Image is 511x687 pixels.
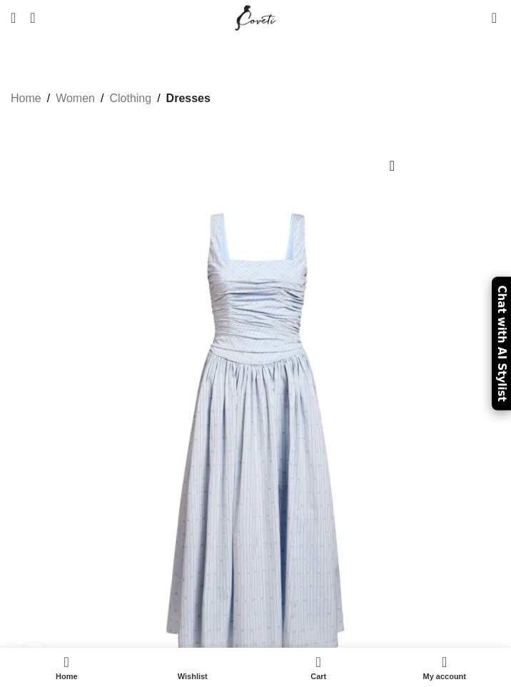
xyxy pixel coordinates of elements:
[485,4,504,32] a: 0
[56,89,95,108] a: Women
[11,89,211,108] nav: Breadcrumb
[4,651,130,683] a: Home
[109,89,151,108] a: Clothing
[492,7,503,18] span: 0
[23,4,42,32] a: Search
[263,672,375,681] span: Cart
[382,651,508,683] a: My account
[255,651,382,683] div: My cart
[137,672,249,681] span: Wishlist
[232,11,280,23] a: Site logo
[166,89,211,108] a: Dresses
[130,651,256,683] a: Wishlist
[11,672,123,681] span: Home
[255,651,382,683] a: 0 Cart
[130,651,256,683] div: My wishlist
[317,651,328,662] span: 0
[4,4,23,32] a: Open mobile menu
[389,672,501,681] span: My account
[11,89,41,108] a: Home
[470,4,485,32] div: My Wishlist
